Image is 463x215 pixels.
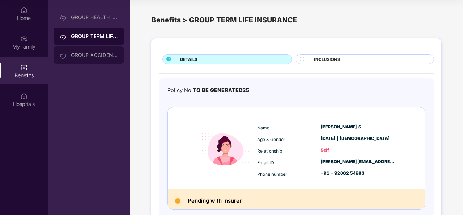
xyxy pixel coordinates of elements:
[59,14,67,21] img: svg+xml;base64,PHN2ZyB3aWR0aD0iMjAiIGhlaWdodD0iMjAiIHZpZXdCb3g9IjAgMCAyMCAyMCIgZmlsbD0ibm9uZSIgeG...
[303,124,305,131] span: :
[167,86,249,95] div: Policy No:
[303,159,305,165] span: :
[151,15,441,26] div: Benefits > GROUP TERM LIFE INSURANCE
[303,171,305,177] span: :
[193,87,249,93] span: TO BE GENERATED25
[321,147,395,154] div: Self
[321,135,395,142] div: [DATE] | [DEMOGRAPHIC_DATA]
[257,148,282,154] span: Relationship
[180,56,197,63] span: DETAILS
[20,7,28,14] img: svg+xml;base64,PHN2ZyBpZD0iSG9tZSIgeG1sbnM9Imh0dHA6Ly93d3cudzMub3JnLzIwMDAvc3ZnIiB3aWR0aD0iMjAiIG...
[257,171,287,177] span: Phone number
[257,125,270,131] span: Name
[303,136,305,142] span: :
[59,33,67,40] img: svg+xml;base64,PHN2ZyB3aWR0aD0iMjAiIGhlaWdodD0iMjAiIHZpZXdCb3g9IjAgMCAyMCAyMCIgZmlsbD0ibm9uZSIgeG...
[196,118,255,178] img: icon
[20,92,28,100] img: svg+xml;base64,PHN2ZyBpZD0iSG9zcGl0YWxzIiB4bWxucz0iaHR0cDovL3d3dy53My5vcmcvMjAwMC9zdmciIHdpZHRoPS...
[175,198,180,204] img: Pending
[71,33,118,40] div: GROUP TERM LIFE INSURANCE
[257,160,274,165] span: Email ID
[314,56,340,63] span: INCLUSIONS
[257,137,285,142] span: Age & Gender
[321,124,395,131] div: [PERSON_NAME] S
[321,170,395,177] div: +91 - 92062 54983
[321,158,395,165] div: [PERSON_NAME][EMAIL_ADDRESS][DOMAIN_NAME]
[20,64,28,71] img: svg+xml;base64,PHN2ZyBpZD0iQmVuZWZpdHMiIHhtbG5zPSJodHRwOi8vd3d3LnczLm9yZy8yMDAwL3N2ZyIgd2lkdGg9Ij...
[188,196,242,206] h2: Pending with insurer
[59,52,67,59] img: svg+xml;base64,PHN2ZyB3aWR0aD0iMjAiIGhlaWdodD0iMjAiIHZpZXdCb3g9IjAgMCAyMCAyMCIgZmlsbD0ibm9uZSIgeG...
[20,35,28,42] img: svg+xml;base64,PHN2ZyB3aWR0aD0iMjAiIGhlaWdodD0iMjAiIHZpZXdCb3g9IjAgMCAyMCAyMCIgZmlsbD0ibm9uZSIgeG...
[71,15,118,20] div: GROUP HEALTH INSURANCE
[71,52,118,58] div: GROUP ACCIDENTAL INSURANCE
[303,148,305,154] span: :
